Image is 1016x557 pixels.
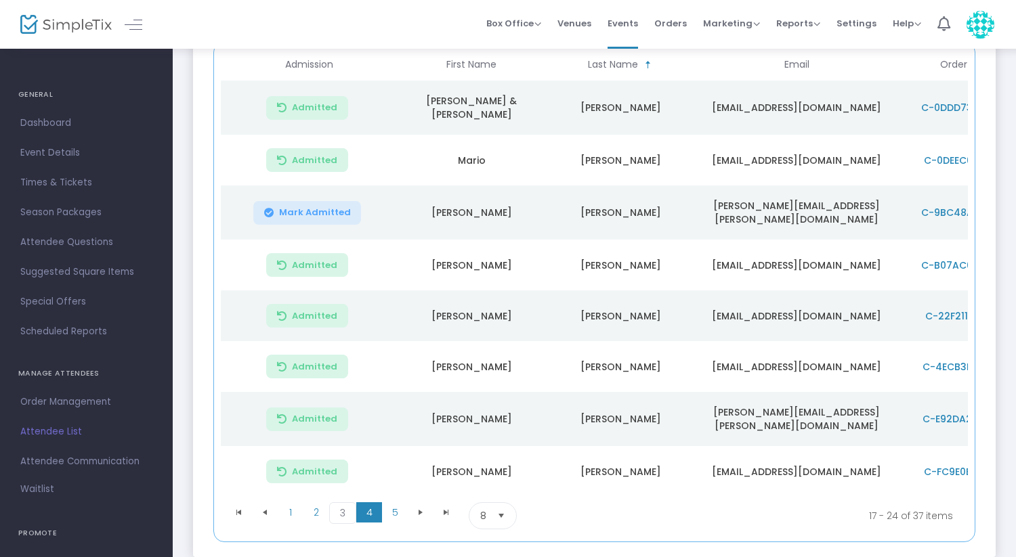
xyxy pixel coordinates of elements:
span: Admitted [292,102,337,113]
span: Admitted [292,155,337,166]
td: [PERSON_NAME] [397,240,546,290]
h4: MANAGE ATTENDEES [18,360,154,387]
span: Special Offers [20,293,152,311]
span: Marketing [703,17,760,30]
td: [EMAIL_ADDRESS][DOMAIN_NAME] [695,240,898,290]
td: [PERSON_NAME] & [PERSON_NAME] [397,81,546,135]
button: Admitted [266,460,348,483]
span: Go to the next page [415,507,426,518]
span: Waitlist [20,483,54,496]
span: Go to the previous page [252,502,278,522]
span: Order Management [20,393,152,411]
span: Suggested Square Items [20,263,152,281]
td: [PERSON_NAME][EMAIL_ADDRESS][PERSON_NAME][DOMAIN_NAME] [695,185,898,240]
span: Times & Tickets [20,174,152,192]
h4: GENERAL [18,81,154,108]
td: [EMAIL_ADDRESS][DOMAIN_NAME] [695,81,898,135]
button: Admitted [266,304,348,328]
span: Order ID [940,59,979,70]
span: First Name [446,59,496,70]
span: Help [893,17,921,30]
button: Admitted [266,407,348,431]
td: [PERSON_NAME] [546,341,695,392]
span: Page 2 [303,502,329,522]
td: [EMAIL_ADDRESS][DOMAIN_NAME] [695,341,898,392]
span: C-B07AC00A-2 [921,259,997,272]
span: Event Details [20,144,152,162]
span: Events [608,6,638,41]
td: [PERSON_NAME] [546,392,695,446]
button: Select [492,503,511,529]
span: Orders [654,6,687,41]
td: [PERSON_NAME] [397,341,546,392]
span: Admitted [292,361,337,372]
td: [EMAIL_ADDRESS][DOMAIN_NAME] [695,290,898,341]
td: [PERSON_NAME] [546,135,695,185]
td: [PERSON_NAME] [546,290,695,341]
span: Go to the first page [226,502,252,522]
span: Attendee Questions [20,233,152,251]
span: Go to the last page [441,507,452,518]
button: Admitted [266,253,348,277]
td: [PERSON_NAME] [397,392,546,446]
span: Email [784,59,809,70]
span: Attendee Communication [20,453,152,470]
span: C-22F21145-C [925,309,994,323]
span: Sortable [643,60,654,70]
button: Admitted [266,355,348,378]
td: [PERSON_NAME] [397,446,546,497]
span: Settings [837,6,876,41]
span: Page 1 [278,502,303,522]
button: Admitted [266,148,348,172]
span: Admission [285,59,333,70]
td: [EMAIL_ADDRESS][DOMAIN_NAME] [695,446,898,497]
span: Admitted [292,260,337,271]
button: Mark Admitted [253,201,362,225]
kendo-pager-info: 17 - 24 of 37 items [651,502,953,529]
span: Last Name [588,59,638,70]
td: [PERSON_NAME] [397,290,546,341]
span: C-4ECB3D4F-B [923,360,996,374]
button: Admitted [266,96,348,120]
span: Admitted [292,466,337,477]
span: Page 5 [382,502,408,522]
span: C-E92DA243-0 [923,412,996,426]
span: C-0DEEC612-A [924,154,994,167]
td: [PERSON_NAME][EMAIL_ADDRESS][PERSON_NAME][DOMAIN_NAME] [695,392,898,446]
span: Admitted [292,311,337,321]
span: Page 4 [356,502,382,522]
span: Page 3 [329,502,356,524]
span: Box Office [486,17,541,30]
span: Scheduled Reports [20,323,152,340]
span: 8 [480,509,486,522]
td: [PERSON_NAME] [546,81,695,135]
span: Go to the previous page [259,507,270,518]
span: C-0DDD73C8-0 [921,101,998,114]
span: Reports [776,17,820,30]
span: Admitted [292,414,337,424]
td: [PERSON_NAME] [546,185,695,240]
td: [PERSON_NAME] [546,240,695,290]
span: Mark Admitted [279,207,351,218]
div: Data table [221,49,968,497]
span: C-FC9E0BF8-B [924,465,994,478]
h4: PROMOTE [18,520,154,547]
span: Go to the next page [408,502,433,522]
span: Go to the first page [234,507,245,518]
td: Mario [397,135,546,185]
span: Dashboard [20,114,152,132]
span: Venues [557,6,591,41]
td: [EMAIL_ADDRESS][DOMAIN_NAME] [695,135,898,185]
span: Go to the last page [433,502,459,522]
td: [PERSON_NAME] [546,446,695,497]
span: C-9BC48A30-7 [921,206,997,219]
span: Attendee List [20,423,152,441]
td: [PERSON_NAME] [397,185,546,240]
span: Season Packages [20,204,152,221]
